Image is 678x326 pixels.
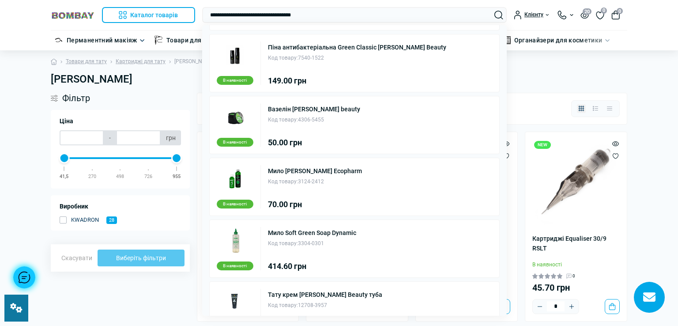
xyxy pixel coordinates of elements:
span: Код товару: [268,117,298,123]
img: Перманентний макіяж [54,36,63,45]
span: Код товару: [268,240,298,246]
div: В наявності [217,138,253,147]
img: Піна антибактеріальна Green Classic Klever Beauty [221,42,249,69]
img: Мило Soft Green Soap Dynamic [221,227,249,254]
img: Тату крем Ganster Klever Beauty туба [221,289,249,316]
span: Код товару: [268,302,298,308]
div: 50.00 грн [268,139,360,147]
div: 414.60 грн [268,262,356,270]
span: 20 [583,8,591,15]
div: 3124-2412 [268,178,362,186]
a: Піна антибактеріальна Green Classic [PERSON_NAME] Beauty [268,44,446,50]
img: BOMBAY [51,11,95,19]
button: 0 [611,11,620,19]
span: 0 [601,8,607,14]
img: Вазелін Apple Klever beauty [221,103,249,131]
a: Товари для тату [166,35,216,45]
div: В наявності [217,76,253,85]
img: Мило APPLE Mark Ecopharm [221,165,249,193]
button: Search [494,11,503,19]
span: 0 [617,8,623,14]
div: 3304-0301 [268,239,356,248]
img: Товари для тату [154,36,163,45]
a: Вазелін [PERSON_NAME] beauty [268,106,360,112]
div: 70.00 грн [268,201,362,208]
a: Тату крем [PERSON_NAME] Beauty туба [268,292,382,298]
a: 0 [596,10,604,20]
button: 20 [580,11,589,19]
a: Перманентний макіяж [67,35,137,45]
a: Мило [PERSON_NAME] Ecopharm [268,168,362,174]
div: 12708-3957 [268,301,382,310]
div: В наявності [217,262,253,270]
div: 149.00 грн [268,77,446,85]
div: 4306-5455 [268,116,360,124]
div: 7540-1522 [268,54,446,62]
button: Каталог товарів [102,7,195,23]
div: В наявності [217,200,253,208]
a: Мило Soft Green Soap Dynamic [268,230,356,236]
span: Код товару: [268,178,298,185]
a: Органайзери для косметики [514,35,603,45]
span: Код товару: [268,55,298,61]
